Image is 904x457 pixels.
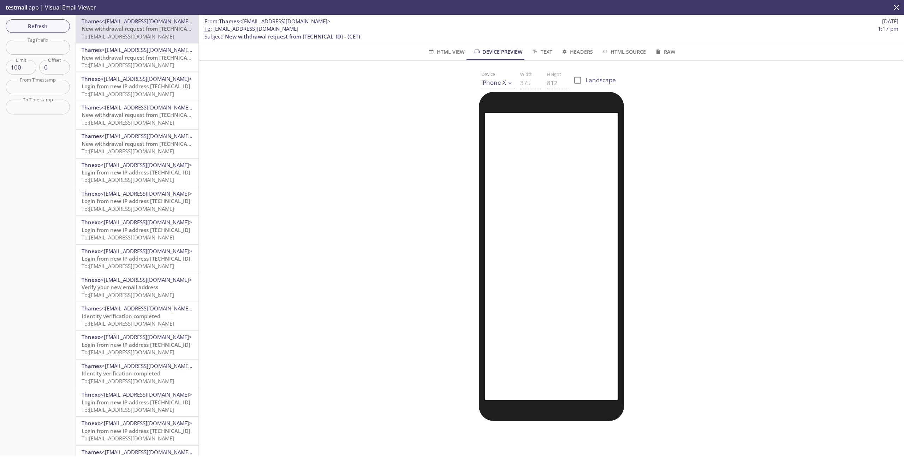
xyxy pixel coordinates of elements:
[82,205,174,212] span: To: [EMAIL_ADDRESS][DOMAIN_NAME]
[204,33,222,40] span: Subject
[878,25,898,32] span: 1:17 pm
[82,234,174,241] span: To: [EMAIL_ADDRESS][DOMAIN_NAME]
[82,305,102,312] span: Thames
[82,219,101,226] span: Thnexo
[82,83,190,90] span: Login from new IP address [TECHNICAL_ID]
[101,276,192,283] span: <[EMAIL_ADDRESS][DOMAIN_NAME]>
[82,61,174,69] span: To: [EMAIL_ADDRESS][DOMAIN_NAME]
[82,255,190,262] span: Login from new IP address [TECHNICAL_ID]
[82,169,190,176] span: Login from new IP address [TECHNICAL_ID]
[82,176,174,183] span: To: [EMAIL_ADDRESS][DOMAIN_NAME]
[102,46,193,53] span: <[EMAIL_ADDRESS][DOMAIN_NAME]>
[481,72,495,77] label: Device
[6,4,27,11] span: testmail
[102,305,193,312] span: <[EMAIL_ADDRESS][DOMAIN_NAME]>
[76,331,198,359] div: Thnexo<[EMAIL_ADDRESS][DOMAIN_NAME]>Login from new IP address [TECHNICAL_ID]To:[EMAIL_ADDRESS][DO...
[82,341,190,348] span: Login from new IP address [TECHNICAL_ID]
[82,276,101,283] span: Thnexo
[481,77,515,89] div: iPhone X
[82,362,102,369] span: Thames
[601,47,646,56] span: HTML Source
[473,47,523,56] span: Device Preview
[82,197,190,204] span: Login from new IP address [TECHNICAL_ID]
[101,219,192,226] span: <[EMAIL_ADDRESS][DOMAIN_NAME]>
[76,302,198,330] div: Thames<[EMAIL_ADDRESS][DOMAIN_NAME]>Identity verification completedTo:[EMAIL_ADDRESS][DOMAIN_NAME]
[82,119,174,126] span: To: [EMAIL_ADDRESS][DOMAIN_NAME]
[82,25,217,32] span: New withdrawal request from [TECHNICAL_ID] - (CET)
[561,47,593,56] span: Headers
[76,388,198,416] div: Thnexo<[EMAIL_ADDRESS][DOMAIN_NAME]>Login from new IP address [TECHNICAL_ID]To:[EMAIL_ADDRESS][DO...
[101,161,192,168] span: <[EMAIL_ADDRESS][DOMAIN_NAME]>
[204,18,331,25] span: :
[11,22,64,31] span: Refresh
[76,72,198,101] div: Thnexo<[EMAIL_ADDRESS][DOMAIN_NAME]>Login from new IP address [TECHNICAL_ID]To:[EMAIL_ADDRESS][DO...
[204,25,210,32] span: To
[76,43,198,72] div: Thames<[EMAIL_ADDRESS][DOMAIN_NAME]>New withdrawal request from [TECHNICAL_ID] - (CET)To:[EMAIL_A...
[82,378,174,385] span: To: [EMAIL_ADDRESS][DOMAIN_NAME]
[102,132,193,140] span: <[EMAIL_ADDRESS][DOMAIN_NAME]>
[82,75,101,82] span: Thnexo
[76,130,198,158] div: Thames<[EMAIL_ADDRESS][DOMAIN_NAME]>New withdrawal request from [TECHNICAL_ID] - (CET)To:[EMAIL_A...
[82,420,101,427] span: Thnexo
[102,104,193,111] span: <[EMAIL_ADDRESS][DOMAIN_NAME]>
[531,47,552,56] span: Text
[547,72,561,77] label: Height
[204,25,298,32] span: : [EMAIL_ADDRESS][DOMAIN_NAME]
[82,46,102,53] span: Thames
[219,18,239,25] span: Thames
[102,18,193,25] span: <[EMAIL_ADDRESS][DOMAIN_NAME]>
[101,391,192,398] span: <[EMAIL_ADDRESS][DOMAIN_NAME]>
[82,391,101,398] span: Thnexo
[82,90,174,97] span: To: [EMAIL_ADDRESS][DOMAIN_NAME]
[82,333,101,340] span: Thnexo
[82,226,190,233] span: Login from new IP address [TECHNICAL_ID]
[427,47,464,56] span: HTML View
[204,25,898,40] p: :
[225,33,360,40] span: New withdrawal request from [TECHNICAL_ID] - (CET)
[882,18,898,25] span: [DATE]
[82,111,217,118] span: New withdrawal request from [TECHNICAL_ID] - (CET)
[101,420,192,427] span: <[EMAIL_ADDRESS][DOMAIN_NAME]>
[82,449,102,456] span: Thames
[82,148,174,155] span: To: [EMAIL_ADDRESS][DOMAIN_NAME]
[82,399,190,406] span: Login from new IP address [TECHNICAL_ID]
[76,360,198,388] div: Thames<[EMAIL_ADDRESS][DOMAIN_NAME]>Identity verification completedTo:[EMAIL_ADDRESS][DOMAIN_NAME]
[82,140,217,147] span: New withdrawal request from [TECHNICAL_ID] - (CET)
[520,72,533,77] label: Width
[82,313,160,320] span: Identity verification completed
[76,15,198,43] div: Thames<[EMAIL_ADDRESS][DOMAIN_NAME]>New withdrawal request from [TECHNICAL_ID] - (CET)To:[EMAIL_A...
[102,362,193,369] span: <[EMAIL_ADDRESS][DOMAIN_NAME]>
[82,190,101,197] span: Thnexo
[82,262,174,269] span: To: [EMAIL_ADDRESS][DOMAIN_NAME]
[101,190,192,197] span: <[EMAIL_ADDRESS][DOMAIN_NAME]>
[82,370,160,377] span: Identity verification completed
[76,216,198,244] div: Thnexo<[EMAIL_ADDRESS][DOMAIN_NAME]>Login from new IP address [TECHNICAL_ID]To:[EMAIL_ADDRESS][DO...
[204,18,218,25] span: From
[101,248,192,255] span: <[EMAIL_ADDRESS][DOMAIN_NAME]>
[82,132,102,140] span: Thames
[82,320,174,327] span: To: [EMAIL_ADDRESS][DOMAIN_NAME]
[654,47,675,56] span: Raw
[82,349,174,356] span: To: [EMAIL_ADDRESS][DOMAIN_NAME]
[76,159,198,187] div: Thnexo<[EMAIL_ADDRESS][DOMAIN_NAME]>Login from new IP address [TECHNICAL_ID]To:[EMAIL_ADDRESS][DO...
[101,75,192,82] span: <[EMAIL_ADDRESS][DOMAIN_NAME]>
[82,284,158,291] span: Verify your new email address
[76,417,198,445] div: Thnexo<[EMAIL_ADDRESS][DOMAIN_NAME]>Login from new IP address [TECHNICAL_ID]To:[EMAIL_ADDRESS][DO...
[82,291,174,298] span: To: [EMAIL_ADDRESS][DOMAIN_NAME]
[82,33,174,40] span: To: [EMAIL_ADDRESS][DOMAIN_NAME]
[82,104,102,111] span: Thames
[76,101,198,129] div: Thames<[EMAIL_ADDRESS][DOMAIN_NAME]>New withdrawal request from [TECHNICAL_ID] - (CET)To:[EMAIL_A...
[76,273,198,302] div: Thnexo<[EMAIL_ADDRESS][DOMAIN_NAME]>Verify your new email addressTo:[EMAIL_ADDRESS][DOMAIN_NAME]
[101,333,192,340] span: <[EMAIL_ADDRESS][DOMAIN_NAME]>
[239,18,331,25] span: <[EMAIL_ADDRESS][DOMAIN_NAME]>
[102,449,193,456] span: <[EMAIL_ADDRESS][DOMAIN_NAME]>
[82,161,101,168] span: Thnexo
[82,406,174,413] span: To: [EMAIL_ADDRESS][DOMAIN_NAME]
[6,19,70,33] button: Refresh
[585,76,616,85] span: Landscape
[76,187,198,215] div: Thnexo<[EMAIL_ADDRESS][DOMAIN_NAME]>Login from new IP address [TECHNICAL_ID]To:[EMAIL_ADDRESS][DO...
[82,427,190,434] span: Login from new IP address [TECHNICAL_ID]
[82,54,217,61] span: New withdrawal request from [TECHNICAL_ID] - (CET)
[82,18,102,25] span: Thames
[82,248,101,255] span: Thnexo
